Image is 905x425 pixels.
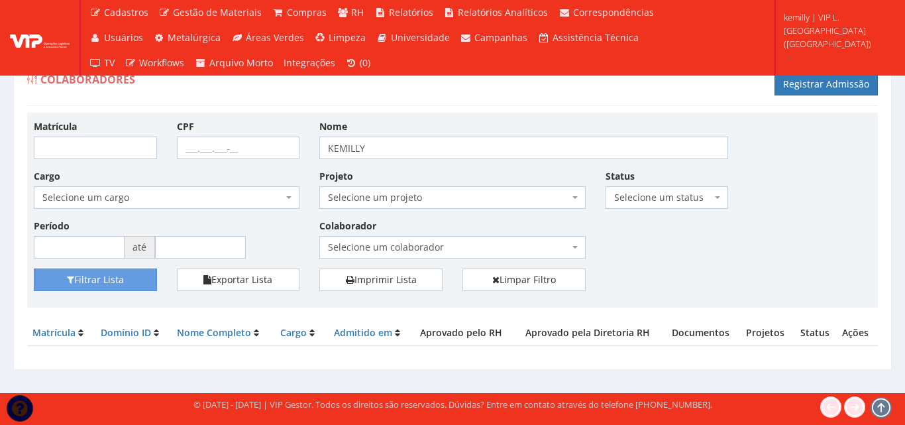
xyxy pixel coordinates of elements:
span: Correspondências [573,6,654,19]
a: Imprimir Lista [319,269,443,291]
span: Universidade [391,31,450,44]
a: Integrações [278,50,341,76]
span: Selecione um cargo [42,191,283,204]
span: Integrações [284,56,335,69]
span: Gestão de Materiais [173,6,262,19]
span: Colaboradores [40,72,135,87]
span: Relatórios [389,6,433,19]
a: Universidade [371,25,455,50]
span: kemilly | VIP L. [GEOGRAPHIC_DATA] ([GEOGRAPHIC_DATA]) [784,11,888,50]
input: ___.___.___-__ [177,137,300,159]
label: Projeto [319,170,353,183]
a: Áreas Verdes [226,25,309,50]
a: Admitido em [334,326,392,339]
button: Exportar Lista [177,269,300,291]
span: TV [104,56,115,69]
label: CPF [177,120,194,133]
span: (0) [360,56,370,69]
th: Aprovado pela Diretoria RH [513,321,663,345]
span: Relatórios Analíticos [458,6,548,19]
span: Selecione um colaborador [319,236,585,259]
label: Status [606,170,635,183]
span: até [125,236,155,259]
span: Selecione um projeto [328,191,568,204]
span: Metalúrgica [168,31,221,44]
img: logo [10,28,70,48]
span: Workflows [139,56,184,69]
a: TV [84,50,120,76]
a: Registrar Admissão [774,73,878,95]
span: Cadastros [104,6,148,19]
a: Usuários [84,25,148,50]
span: Arquivo Morto [209,56,273,69]
label: Nome [319,120,347,133]
th: Ações [837,321,878,345]
span: Assistência Técnica [553,31,639,44]
label: Período [34,219,70,233]
a: (0) [341,50,376,76]
span: Campanhas [474,31,527,44]
th: Projetos [738,321,792,345]
button: Filtrar Lista [34,269,157,291]
a: Assistência Técnica [533,25,644,50]
th: Documentos [663,321,738,345]
span: Usuários [104,31,143,44]
a: Nome Completo [177,326,251,339]
span: Limpeza [329,31,366,44]
span: RH [351,6,364,19]
th: Status [792,321,837,345]
label: Matrícula [34,120,77,133]
label: Colaborador [319,219,376,233]
div: © [DATE] - [DATE] | VIP Gestor. Todos os direitos são reservados. Dúvidas? Entre em contato atrav... [193,398,712,411]
th: Aprovado pelo RH [410,321,513,345]
a: Workflows [120,50,190,76]
a: Campanhas [455,25,533,50]
span: Selecione um colaborador [328,241,568,254]
a: Limpeza [309,25,372,50]
a: Limpar Filtro [462,269,586,291]
span: Selecione um status [606,186,729,209]
a: Metalúrgica [148,25,227,50]
span: Selecione um projeto [319,186,585,209]
a: Matrícula [32,326,76,339]
a: Cargo [280,326,307,339]
span: Selecione um cargo [34,186,299,209]
label: Cargo [34,170,60,183]
span: Selecione um status [614,191,712,204]
span: Compras [287,6,327,19]
span: Áreas Verdes [246,31,304,44]
a: Domínio ID [101,326,151,339]
a: Arquivo Morto [189,50,278,76]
